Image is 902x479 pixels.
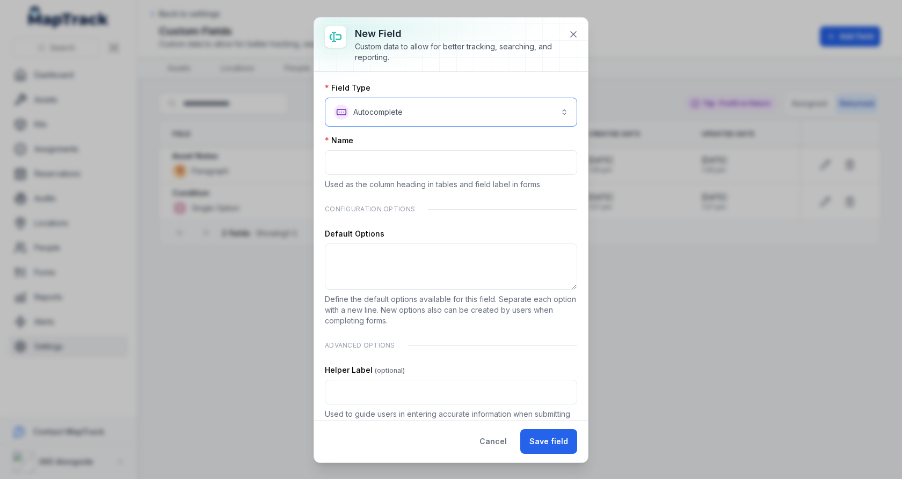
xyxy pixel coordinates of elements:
[355,26,560,41] h3: New field
[325,244,577,290] textarea: :rad:-form-item-label
[325,380,577,404] input: :rae:-form-item-label
[325,98,577,127] button: Autocomplete
[325,229,384,239] label: Default Options
[325,409,577,430] p: Used to guide users in entering accurate information when submitting forms
[325,135,353,146] label: Name
[520,429,577,454] button: Save field
[325,294,577,326] p: Define the default options available for this field. Separate each option with a new line. New op...
[325,179,577,190] p: Used as the column heading in tables and field label in forms
[325,365,405,375] label: Helper Label
[470,429,516,454] button: Cancel
[355,41,560,63] div: Custom data to allow for better tracking, searching, and reporting.
[325,335,577,356] div: Advanced Options
[325,198,577,220] div: Configuration Options
[325,83,370,93] label: Field Type
[325,150,577,175] input: :rac:-form-item-label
